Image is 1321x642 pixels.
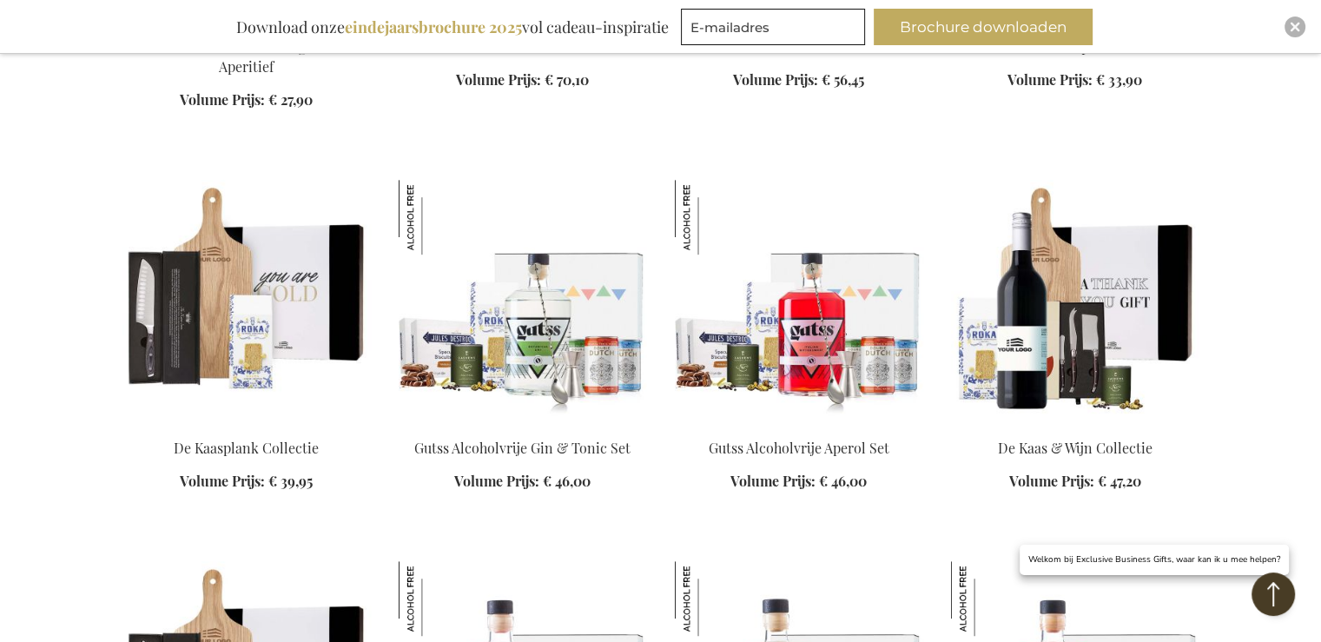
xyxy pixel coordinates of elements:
[709,439,889,457] a: Gutss Alcoholvrije Aperol Set
[162,37,331,76] a: De Roka Cheese Biologisch Aperitief
[951,416,1199,433] a: De Kaas & Wijn Collectie
[874,9,1093,45] button: Brochure downloaden
[345,17,522,37] b: eindejaarsbrochure 2025
[675,416,923,433] a: Gutss Non-Alcoholic Aperol Set Gutss Alcoholvrije Aperol Set
[543,472,591,490] span: € 46,00
[1007,70,1142,90] a: Volume Prijs: € 33,90
[180,472,265,490] span: Volume Prijs:
[228,9,677,45] div: Download onze vol cadeau-inspiratie
[268,472,313,490] span: € 39,95
[454,472,591,492] a: Volume Prijs: € 46,00
[733,70,818,89] span: Volume Prijs:
[1009,472,1094,490] span: Volume Prijs:
[454,472,539,490] span: Volume Prijs:
[1285,17,1305,37] div: Close
[545,70,589,89] span: € 70,10
[1290,22,1300,32] img: Close
[819,472,867,490] span: € 46,00
[268,90,313,109] span: € 27,90
[122,416,371,433] a: The Cheese Board Collection
[180,90,265,109] span: Volume Prijs:
[951,561,1026,636] img: Gutss Italian Bittersweet Aperol Tonic Mocktail Set
[1096,70,1142,89] span: € 33,90
[1007,70,1093,89] span: Volume Prijs:
[675,180,923,423] img: Gutss Non-Alcoholic Aperol Set
[399,180,647,423] img: Gutss Non-Alcoholic Gin & Tonic Set
[737,37,861,56] a: The Salt & Slice Set
[675,180,750,255] img: Gutss Alcoholvrije Aperol Set
[981,37,1170,56] a: The Ultimate Tapas Board Gift
[180,90,313,110] a: Volume Prijs: € 27,90
[733,70,864,90] a: Volume Prijs: € 56,45
[730,472,867,492] a: Volume Prijs: € 46,00
[180,472,313,492] a: Volume Prijs: € 39,95
[444,37,601,56] a: De Professionele Startkit
[681,9,870,50] form: marketing offers and promotions
[399,561,473,636] img: Gutss Botanical Sweet Gin Tonic Mocktail Set
[681,9,865,45] input: E-mailadres
[174,439,319,457] a: De Kaasplank Collectie
[399,416,647,433] a: Gutss Non-Alcoholic Gin & Tonic Set Gutss Alcoholvrije Gin & Tonic Set
[456,70,541,89] span: Volume Prijs:
[456,70,589,90] a: Volume Prijs: € 70,10
[122,180,371,423] img: The Cheese Board Collection
[998,439,1153,457] a: De Kaas & Wijn Collectie
[822,70,864,89] span: € 56,45
[730,472,816,490] span: Volume Prijs:
[1009,472,1141,492] a: Volume Prijs: € 47,20
[1098,472,1141,490] span: € 47,20
[414,439,631,457] a: Gutss Alcoholvrije Gin & Tonic Set
[951,180,1199,423] img: De Kaas & Wijn Collectie
[399,180,473,255] img: Gutss Alcoholvrije Gin & Tonic Set
[675,561,750,636] img: Gutss Cuba Libre Mocktail Set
